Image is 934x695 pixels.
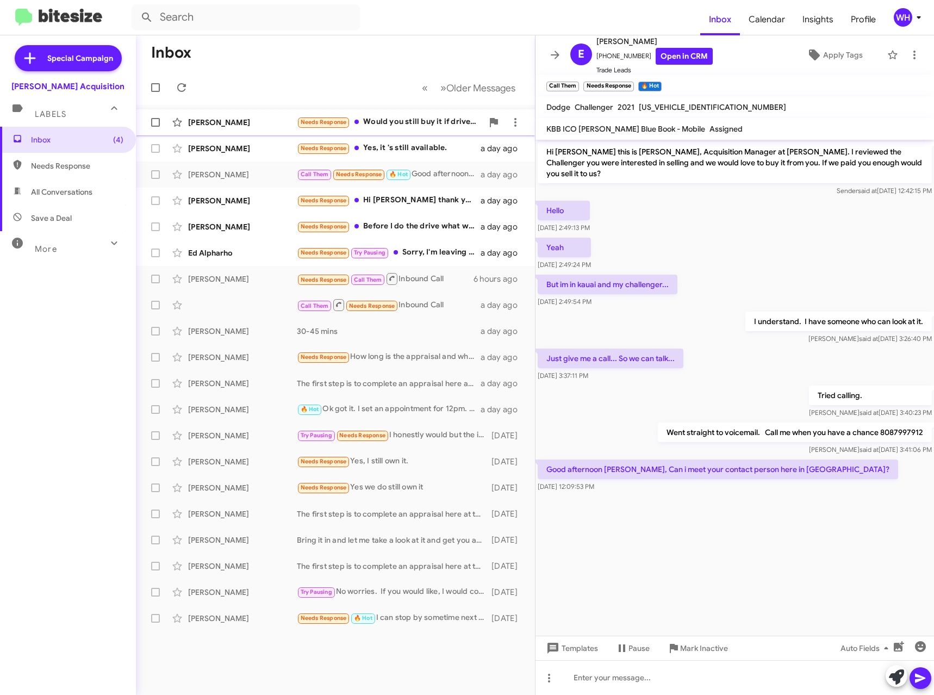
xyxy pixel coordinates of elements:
div: Inbound Call [297,272,474,286]
button: Auto Fields [832,638,901,658]
span: Apply Tags [823,45,863,65]
div: a day ago [481,326,526,337]
div: I can stop by sometime next week [297,612,489,624]
button: Mark Inactive [658,638,737,658]
p: But im in kauai and my challenger... [538,275,677,294]
div: Would you still buy it if drives but one of the camshafts have no teeth? I'm not asking for full ... [297,116,483,128]
span: [DATE] 3:37:11 PM [538,371,588,380]
div: [PERSON_NAME] [188,326,297,337]
span: Labels [35,109,66,119]
nav: Page navigation example [416,77,522,99]
span: [DATE] 2:49:24 PM [538,260,591,269]
span: Templates [544,638,598,658]
div: [PERSON_NAME] [188,561,297,572]
span: Needs Response [349,302,395,309]
span: [PHONE_NUMBER] [596,48,713,65]
span: Challenger [575,102,613,112]
span: Call Them [301,302,329,309]
p: Good afternoon [PERSON_NAME], Can i meet your contact person here in [GEOGRAPHIC_DATA]? [538,460,898,479]
div: [PERSON_NAME] [188,378,297,389]
span: Needs Response [31,160,123,171]
div: Ed Alpharho [188,247,297,258]
span: said at [860,445,879,454]
div: The first step is to complete an appraisal here at the dealership. Once we complete an inspection... [297,378,481,389]
div: Good afternoon [PERSON_NAME], Can i meet your contact person here in [GEOGRAPHIC_DATA]? [297,168,481,181]
div: 30-45 mins [297,326,481,337]
span: More [35,244,57,254]
button: Next [434,77,522,99]
div: a day ago [481,300,526,311]
span: [DATE] 2:49:54 PM [538,297,591,306]
div: [PERSON_NAME] [188,143,297,154]
p: I understand. I have someone who can look at it. [745,312,932,331]
div: The first step is to complete an appraisal here at the dealership. Once we complete an inspection... [297,508,489,519]
div: [DATE] [489,587,526,598]
span: 2021 [618,102,634,112]
span: Needs Response [301,353,347,361]
a: Profile [842,4,885,35]
span: Sender [DATE] 12:42:15 PM [837,187,932,195]
button: Templates [536,638,607,658]
span: (4) [113,134,123,145]
div: [PERSON_NAME] [188,430,297,441]
div: Hi [PERSON_NAME] thank you for messaging me. I don't think you could pay what I'm hoping to get a... [297,194,481,207]
span: Call Them [301,171,329,178]
div: Bring it in and let me take a look at it and get you an actual cash offer. [297,535,489,545]
div: [PERSON_NAME] [188,404,297,415]
div: [DATE] [489,430,526,441]
div: Inbound Call [297,298,481,312]
div: [PERSON_NAME] [188,169,297,180]
span: [US_VEHICLE_IDENTIFICATION_NUMBER] [639,102,786,112]
div: No worries. If you would like, I would come in and let me take a look. I can give you the actual ... [297,586,489,598]
span: [PERSON_NAME] [DATE] 3:40:23 PM [809,408,932,417]
span: Pause [628,638,650,658]
span: KBB ICO [PERSON_NAME] Blue Book - Mobile [546,124,705,134]
div: [PERSON_NAME] [188,482,297,493]
span: Needs Response [336,171,382,178]
span: [PERSON_NAME] [DATE] 3:26:40 PM [808,334,932,343]
small: Call Them [546,82,579,91]
span: Calendar [740,4,794,35]
span: Needs Response [301,249,347,256]
p: Yeah [538,238,591,257]
span: Mark Inactive [680,638,728,658]
span: said at [858,187,877,195]
div: a day ago [481,195,526,206]
span: Trade Leads [596,65,713,76]
span: Auto Fields [840,638,893,658]
span: Needs Response [301,197,347,204]
a: Insights [794,4,842,35]
div: [PERSON_NAME] [188,274,297,284]
div: Before I do the drive what would be the range of the offer that you guys be around ? [297,220,481,233]
a: Inbox [700,4,740,35]
div: [DATE] [489,482,526,493]
div: [PERSON_NAME] [188,587,297,598]
span: Try Pausing [301,432,332,439]
div: The first step is to complete an appraisal here at the dealership. Once we complete an inspection... [297,561,489,572]
h1: Inbox [151,44,191,61]
span: 🔥 Hot [354,615,372,622]
div: Ok got it. I set an appointment for 12pm. Does that work? [297,403,481,415]
span: Needs Response [301,223,347,230]
p: Hello [538,201,590,220]
span: « [422,81,428,95]
span: Inbox [31,134,123,145]
div: [PERSON_NAME] Acquisition [11,81,124,92]
div: [DATE] [489,508,526,519]
button: Apply Tags [787,45,882,65]
p: Tried calling. [809,386,932,405]
span: Try Pausing [301,588,332,595]
div: Sorry, I'm leaving for a trip for the next two weeks, maybe when I get back [297,246,481,259]
div: a day ago [481,169,526,180]
a: Open in CRM [656,48,713,65]
div: a day ago [481,404,526,415]
div: a day ago [481,378,526,389]
div: [PERSON_NAME] [188,221,297,232]
small: Needs Response [583,82,633,91]
div: [DATE] [489,561,526,572]
span: [PERSON_NAME] [DATE] 3:41:06 PM [809,445,932,454]
span: All Conversations [31,187,92,197]
button: Pause [607,638,658,658]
